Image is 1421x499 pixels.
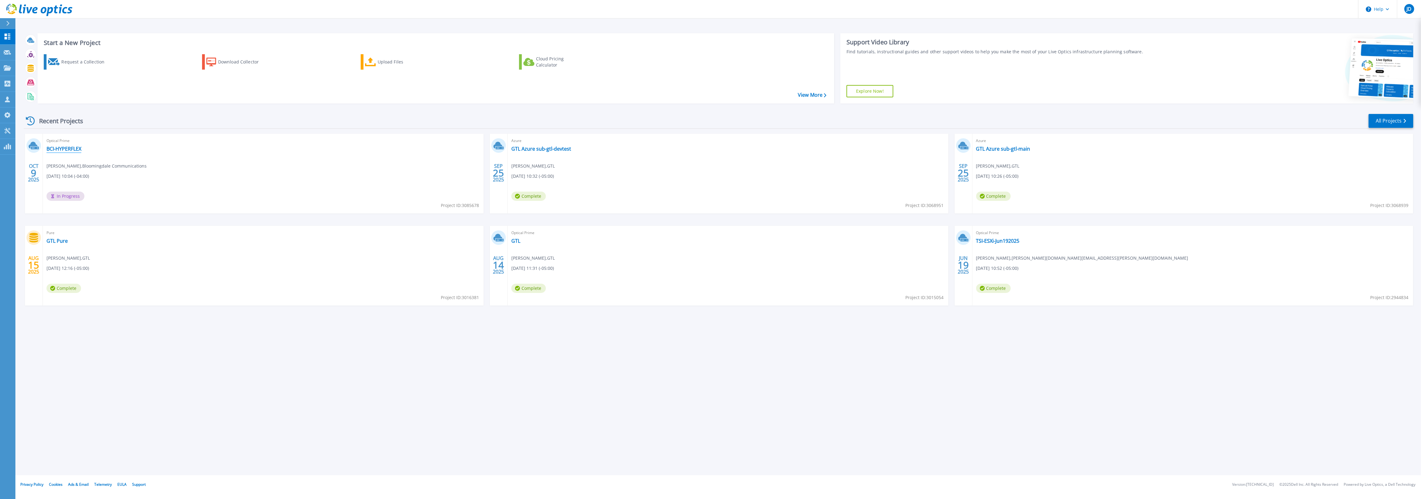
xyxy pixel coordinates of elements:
[47,255,90,262] span: [PERSON_NAME] , GTL
[536,56,585,68] div: Cloud Pricing Calculator
[47,284,81,293] span: Complete
[511,137,945,144] span: Azure
[511,229,945,236] span: Optical Prime
[1344,483,1415,487] li: Powered by Live Optics, a Dell Technology
[847,49,1148,55] div: Find tutorials, instructional guides and other support videos to help you make the most of your L...
[493,262,504,268] span: 14
[378,56,427,68] div: Upload Files
[976,163,1020,169] span: [PERSON_NAME] , GTL
[47,265,89,272] span: [DATE] 12:16 (-05:00)
[47,238,68,244] a: GTL Pure
[906,202,944,209] span: Project ID: 3068951
[976,238,1020,244] a: TSI-ESXi-Jun192025
[441,294,479,301] span: Project ID: 3016381
[958,262,969,268] span: 19
[976,146,1030,152] a: GTL Azure sub-gtl-main
[511,265,554,272] span: [DATE] 11:31 (-05:00)
[511,173,554,180] span: [DATE] 10:32 (-05:00)
[47,163,147,169] span: [PERSON_NAME] , Bloomingdale Communications
[976,229,1410,236] span: Optical Prime
[798,92,826,98] a: View More
[1232,483,1274,487] li: Version: [TECHNICAL_ID]
[117,482,127,487] a: EULA
[511,163,555,169] span: [PERSON_NAME] , GTL
[511,284,546,293] span: Complete
[976,137,1410,144] span: Azure
[47,146,81,152] a: BCI-HYPERFLEX
[906,294,944,301] span: Project ID: 3015054
[958,170,969,176] span: 25
[47,192,84,201] span: In Progress
[976,173,1019,180] span: [DATE] 10:26 (-05:00)
[493,162,504,184] div: SEP 2025
[132,482,146,487] a: Support
[1279,483,1338,487] li: © 2025 Dell Inc. All Rights Reserved
[61,56,111,68] div: Request a Collection
[511,238,520,244] a: GTL
[511,255,555,262] span: [PERSON_NAME] , GTL
[47,173,89,180] span: [DATE] 10:04 (-04:00)
[28,162,39,184] div: OCT 2025
[68,482,89,487] a: Ads & Email
[1370,294,1409,301] span: Project ID: 2944834
[44,39,826,46] h3: Start a New Project
[1407,6,1411,11] span: JD
[511,192,546,201] span: Complete
[218,56,267,68] div: Download Collector
[361,54,429,70] a: Upload Files
[1370,202,1409,209] span: Project ID: 3068939
[493,170,504,176] span: 25
[847,38,1148,46] div: Support Video Library
[976,284,1011,293] span: Complete
[976,192,1011,201] span: Complete
[1369,114,1413,128] a: All Projects
[957,162,969,184] div: SEP 2025
[28,262,39,268] span: 15
[20,482,43,487] a: Privacy Policy
[519,54,588,70] a: Cloud Pricing Calculator
[511,146,571,152] a: GTL Azure sub-gtl-devtest
[47,229,480,236] span: Pure
[47,137,480,144] span: Optical Prime
[976,255,1188,262] span: [PERSON_NAME] , [PERSON_NAME][DOMAIN_NAME][EMAIL_ADDRESS][PERSON_NAME][DOMAIN_NAME]
[976,265,1019,272] span: [DATE] 10:52 (-05:00)
[441,202,479,209] span: Project ID: 3085678
[94,482,112,487] a: Telemetry
[31,170,36,176] span: 9
[44,54,112,70] a: Request a Collection
[28,254,39,276] div: AUG 2025
[24,113,91,128] div: Recent Projects
[847,85,893,97] a: Explore Now!
[202,54,271,70] a: Download Collector
[493,254,504,276] div: AUG 2025
[49,482,63,487] a: Cookies
[957,254,969,276] div: JUN 2025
